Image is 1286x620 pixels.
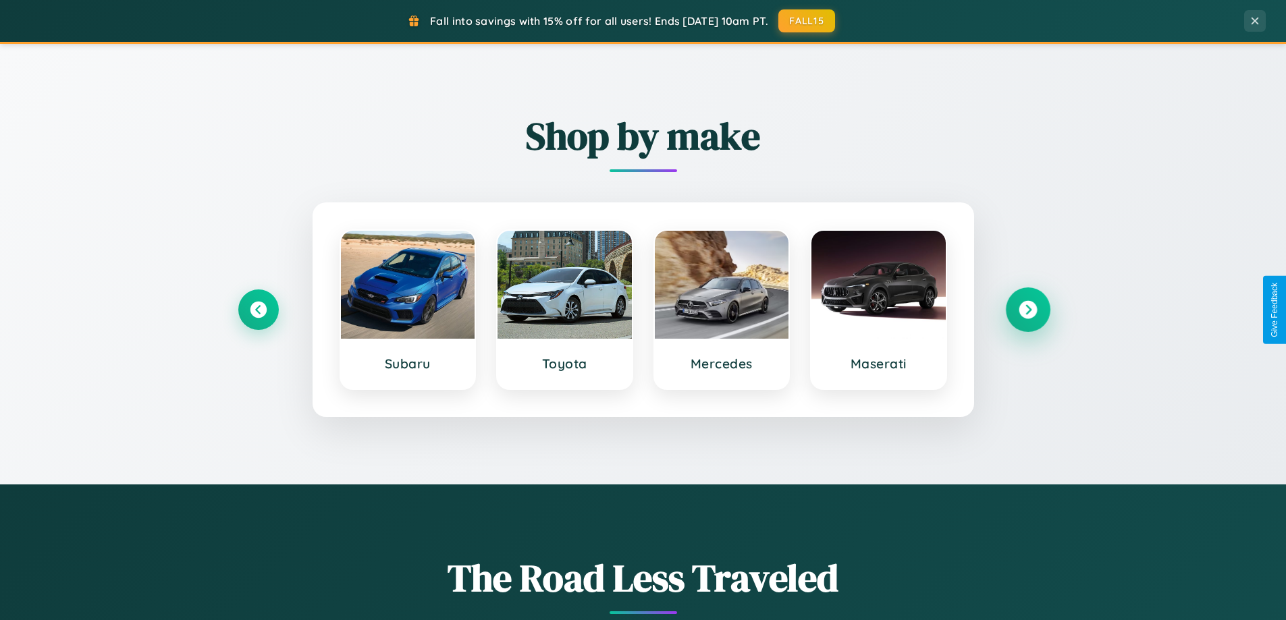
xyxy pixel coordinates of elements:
[825,356,932,372] h3: Maserati
[668,356,776,372] h3: Mercedes
[238,110,1048,162] h2: Shop by make
[778,9,835,32] button: FALL15
[354,356,462,372] h3: Subaru
[238,552,1048,604] h1: The Road Less Traveled
[1270,283,1279,337] div: Give Feedback
[511,356,618,372] h3: Toyota
[430,14,768,28] span: Fall into savings with 15% off for all users! Ends [DATE] 10am PT.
